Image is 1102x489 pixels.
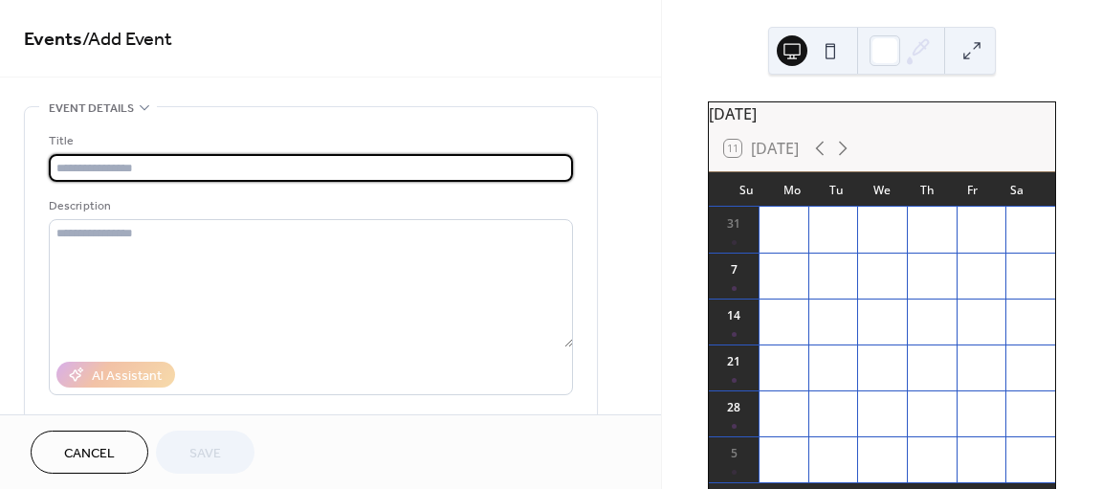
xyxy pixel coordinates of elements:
div: 12 [972,261,989,278]
div: 7 [824,445,841,462]
div: 10 [873,261,891,278]
div: 19 [972,307,989,324]
div: 8 [775,261,792,278]
div: 27 [1022,353,1039,370]
div: We [860,172,905,207]
div: 25 [923,353,940,370]
div: 8 [873,445,891,462]
div: 23 [824,353,841,370]
div: Su [724,172,769,207]
div: 6 [775,445,792,462]
div: 20 [1022,307,1039,324]
div: 4 [1022,399,1039,416]
div: 11 [1022,445,1039,462]
div: 9 [923,445,940,462]
div: 10 [972,445,989,462]
div: 1 [873,399,891,416]
div: 24 [873,353,891,370]
div: Sa [995,172,1040,207]
div: 21 [725,353,742,370]
div: Title [49,131,569,151]
div: 11 [923,261,940,278]
div: Tu [814,172,859,207]
div: 5 [725,445,742,462]
div: 28 [725,399,742,416]
div: 3 [972,399,989,416]
div: 15 [775,307,792,324]
div: 2 [824,215,841,233]
div: 22 [775,353,792,370]
button: Cancel [31,431,148,474]
span: Cancel [64,444,115,464]
div: 31 [725,215,742,233]
div: 2 [923,399,940,416]
span: / Add Event [82,21,172,58]
div: [DATE] [709,102,1055,125]
div: 1 [775,215,792,233]
div: 17 [873,307,891,324]
div: 26 [972,353,989,370]
div: 29 [775,399,792,416]
div: Mo [769,172,814,207]
div: 30 [824,399,841,416]
div: 13 [1022,261,1039,278]
div: Description [49,196,569,216]
div: 7 [725,261,742,278]
div: 6 [1022,215,1039,233]
div: 14 [725,307,742,324]
div: 9 [824,261,841,278]
div: 5 [972,215,989,233]
span: Event details [49,99,134,119]
div: 18 [923,307,940,324]
div: 3 [873,215,891,233]
a: Events [24,21,82,58]
div: 4 [923,215,940,233]
div: Th [905,172,950,207]
div: Fr [950,172,995,207]
div: 16 [824,307,841,324]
